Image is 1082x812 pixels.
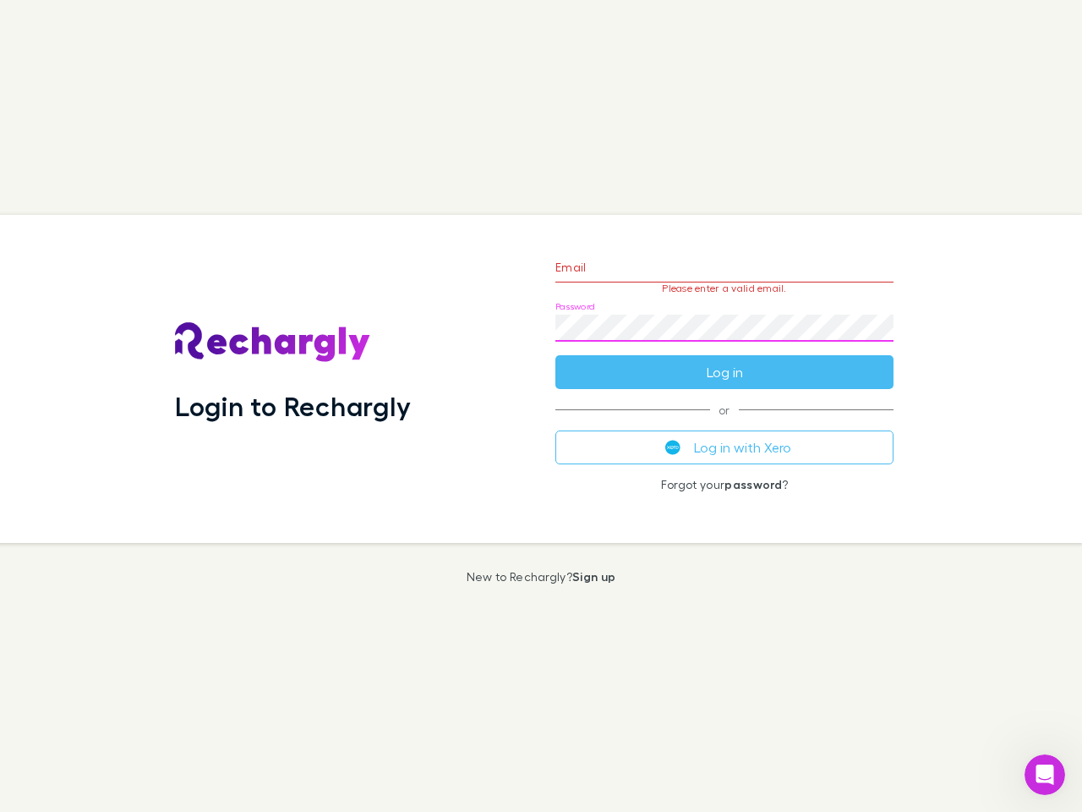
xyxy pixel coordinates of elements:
[555,409,893,410] span: or
[175,322,371,363] img: Rechargly's Logo
[555,478,893,491] p: Forgot your ?
[1025,754,1065,795] iframe: Intercom live chat
[555,283,893,294] p: Please enter a valid email.
[555,300,595,313] label: Password
[175,390,411,422] h1: Login to Rechargly
[555,355,893,389] button: Log in
[555,431,893,464] button: Log in with Xero
[572,569,615,584] a: Sign up
[665,440,680,455] img: Xero's logo
[467,570,616,584] p: New to Rechargly?
[724,477,782,491] a: password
